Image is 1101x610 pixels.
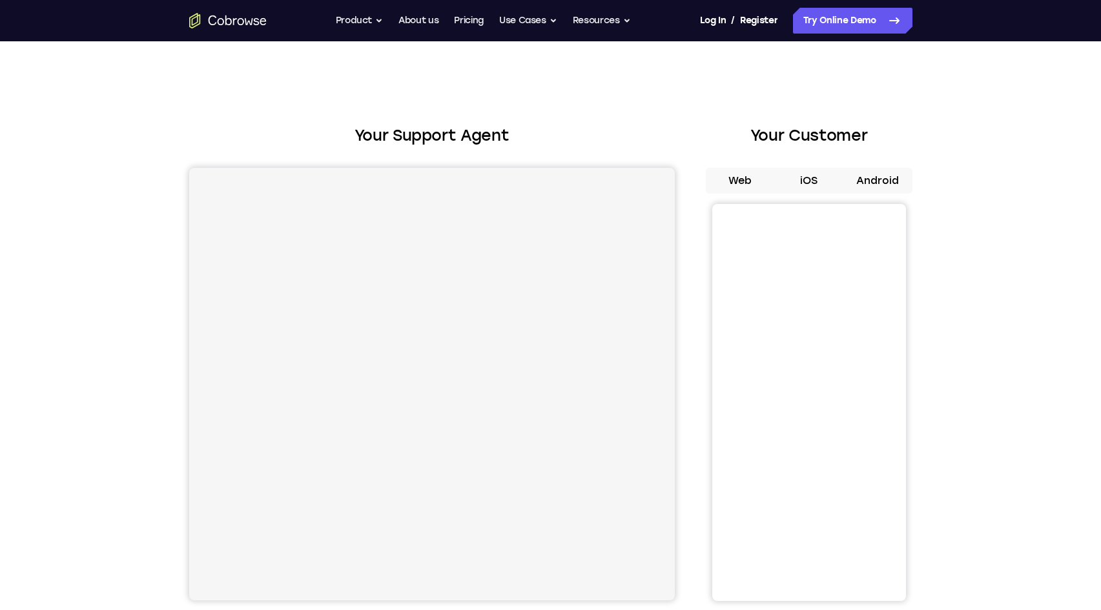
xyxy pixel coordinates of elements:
[700,8,726,34] a: Log In
[398,8,438,34] a: About us
[706,124,912,147] h2: Your Customer
[454,8,484,34] a: Pricing
[843,168,912,194] button: Android
[499,8,557,34] button: Use Cases
[793,8,912,34] a: Try Online Demo
[740,8,777,34] a: Register
[573,8,631,34] button: Resources
[336,8,384,34] button: Product
[189,13,267,28] a: Go to the home page
[189,124,675,147] h2: Your Support Agent
[731,13,735,28] span: /
[189,168,675,600] iframe: Agent
[774,168,843,194] button: iOS
[706,168,775,194] button: Web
